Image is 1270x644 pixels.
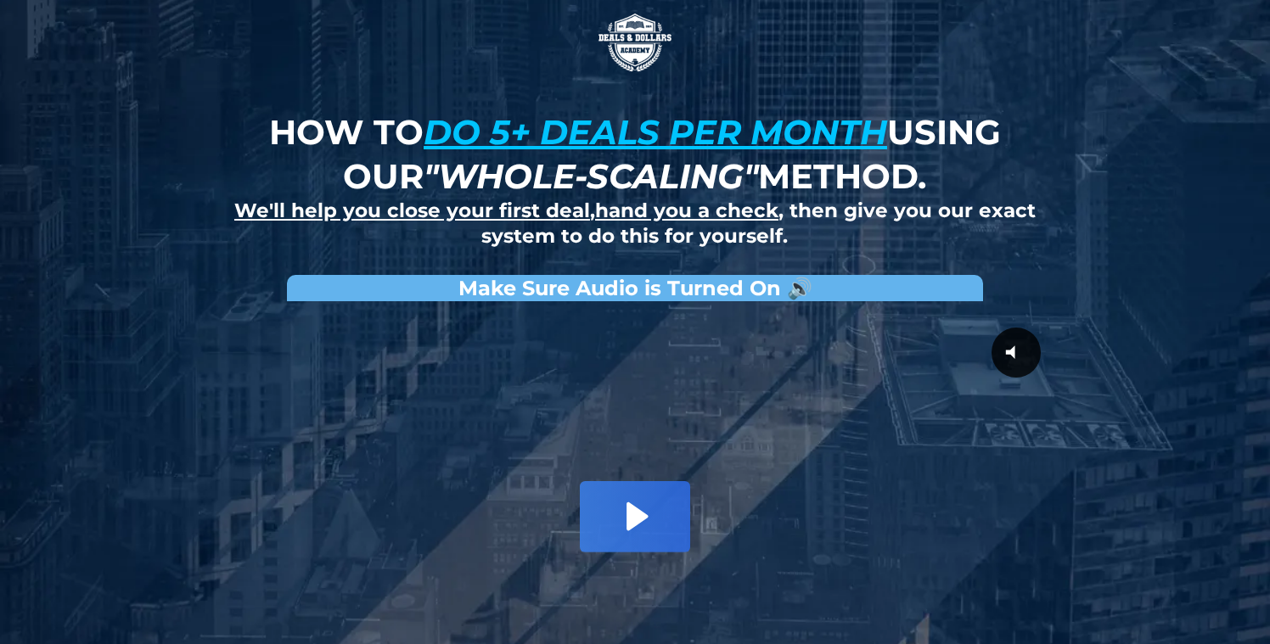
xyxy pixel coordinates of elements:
[424,111,887,153] u: do 5+ deals per month
[234,199,1036,248] strong: , , then give you our exact system to do this for yourself.
[595,199,778,222] u: hand you a check
[234,199,590,222] u: We'll help you close your first deal
[424,155,758,197] em: "whole-scaling"
[269,111,1001,197] strong: How to using our method.
[458,276,812,300] strong: Make Sure Audio is Turned On 🔊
